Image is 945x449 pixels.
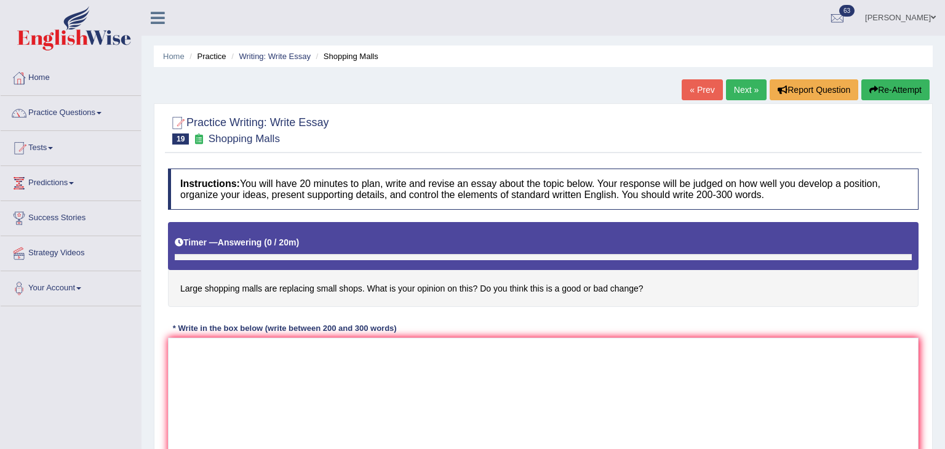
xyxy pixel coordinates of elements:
[1,271,141,302] a: Your Account
[180,178,240,189] b: Instructions:
[1,131,141,162] a: Tests
[839,5,855,17] span: 63
[1,96,141,127] a: Practice Questions
[682,79,722,100] a: « Prev
[861,79,930,100] button: Re-Attempt
[192,133,205,145] small: Exam occurring question
[726,79,767,100] a: Next »
[168,114,329,145] h2: Practice Writing: Write Essay
[168,322,401,334] div: * Write in the box below (write between 200 and 300 words)
[1,166,141,197] a: Predictions
[1,201,141,232] a: Success Stories
[770,79,858,100] button: Report Question
[239,52,311,61] a: Writing: Write Essay
[163,52,185,61] a: Home
[186,50,226,62] li: Practice
[313,50,378,62] li: Shopping Malls
[264,237,267,247] b: (
[175,238,299,247] h5: Timer —
[296,237,299,247] b: )
[267,237,296,247] b: 0 / 20m
[1,236,141,267] a: Strategy Videos
[1,61,141,92] a: Home
[172,133,189,145] span: 19
[168,169,919,210] h4: You will have 20 minutes to plan, write and revise an essay about the topic below. Your response ...
[209,133,280,145] small: Shopping Malls
[218,237,262,247] b: Answering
